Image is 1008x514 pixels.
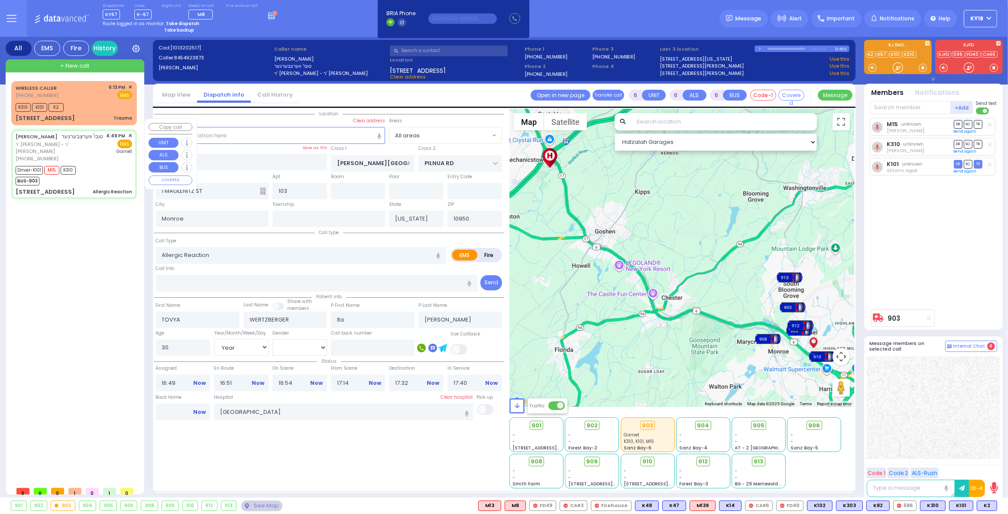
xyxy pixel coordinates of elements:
[660,62,744,70] a: [STREET_ADDRESS][PERSON_NAME]
[272,365,327,372] label: On Scene
[117,148,132,155] span: Garnet
[540,148,560,167] img: icon-hospital.png
[202,501,217,511] div: 912
[977,501,997,511] div: BLS
[134,3,152,9] label: Lines
[987,342,995,350] span: 4
[156,394,211,401] label: Back Home
[317,358,341,364] span: Status
[156,237,177,244] label: Call Type
[939,15,950,23] span: Help
[243,302,268,309] label: Last Name
[982,51,998,58] a: CAR6
[103,20,165,27] span: You're logged in as monitor.
[513,432,515,438] span: -
[974,160,982,168] span: TR
[63,41,89,56] div: Fire
[447,173,472,180] label: Entry Code
[945,341,997,352] button: Internal Chat 4
[44,166,59,175] span: M15
[513,468,515,474] span: -
[624,445,651,451] span: Sanz Bay-6
[754,457,764,466] span: 913
[395,131,420,140] span: All areas
[162,3,181,9] label: Night unit
[103,10,120,20] span: KY67
[887,167,917,174] span: Shlomo Appel
[251,91,299,99] a: Call History
[753,421,765,430] span: 905
[631,113,817,130] input: Search location
[807,335,820,355] img: client-location.gif
[816,350,829,363] gmp-advanced-marker: 909
[156,330,165,337] label: Age
[164,27,194,33] strong: Take backup
[117,140,132,148] span: EMS
[762,332,775,345] gmp-advanced-marker: 908
[624,432,639,438] span: Garnet
[887,127,924,134] span: Jacob Friedman
[887,141,900,147] a: K310
[690,501,716,511] div: ALS KJ
[16,133,58,140] a: [PERSON_NAME]
[16,114,75,123] div: [STREET_ADDRESS]
[911,468,939,478] button: ALS-Rush
[736,14,762,23] span: Message
[477,394,493,401] label: Pick up
[149,123,192,131] button: Copy call
[974,120,982,128] span: TR
[966,51,981,58] a: FD40
[34,41,60,56] div: EMS
[451,331,480,338] label: Use Callback
[807,501,833,511] div: BLS
[331,330,372,337] label: Call back number
[793,324,806,337] gmp-advanced-marker: 903
[888,468,909,478] button: Code 2
[866,501,890,511] div: BLS
[31,501,47,511] div: 902
[735,445,799,451] span: AT - 2 [GEOGRAPHIC_DATA]
[660,46,755,53] label: Last 3 location
[835,46,849,52] div: D-802
[68,488,81,494] span: 1
[794,319,807,332] gmp-advanced-marker: 906
[969,480,985,497] button: 10-4
[971,15,984,23] span: KY18
[156,302,181,309] label: First Name
[525,46,589,53] span: Phone 1
[390,46,508,56] input: Search a contact
[353,117,385,124] label: Clear address
[809,350,835,363] div: 910
[954,169,977,174] a: Send again
[887,121,898,127] a: M15
[62,133,104,140] span: טובי' ווערצבערגער
[241,501,282,511] div: See map
[947,345,952,349] img: comment-alt.png
[51,488,64,494] span: 0
[920,501,946,511] div: BLS
[735,438,738,445] span: -
[369,379,381,387] a: Now
[198,11,205,18] span: M8
[272,173,280,180] label: Apt
[964,120,972,128] span: SO
[214,330,269,337] div: Year/Month/Week/Day
[954,129,977,134] a: Send again
[937,51,951,58] a: KJFD
[389,127,502,143] span: All areas
[16,103,31,112] span: K310
[719,501,742,511] div: BLS
[16,488,29,494] span: 0
[109,84,126,91] span: 6:13 PM
[117,91,132,99] span: EMS
[16,92,58,99] span: [PHONE_NUMBER]
[214,394,233,401] label: Hospital
[86,488,99,494] span: 0
[100,501,117,511] div: 905
[788,319,814,332] div: 912
[830,70,849,77] a: Use this
[128,132,132,140] span: ✕
[512,396,540,407] img: Google
[679,468,682,474] span: -
[389,173,399,180] label: Floor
